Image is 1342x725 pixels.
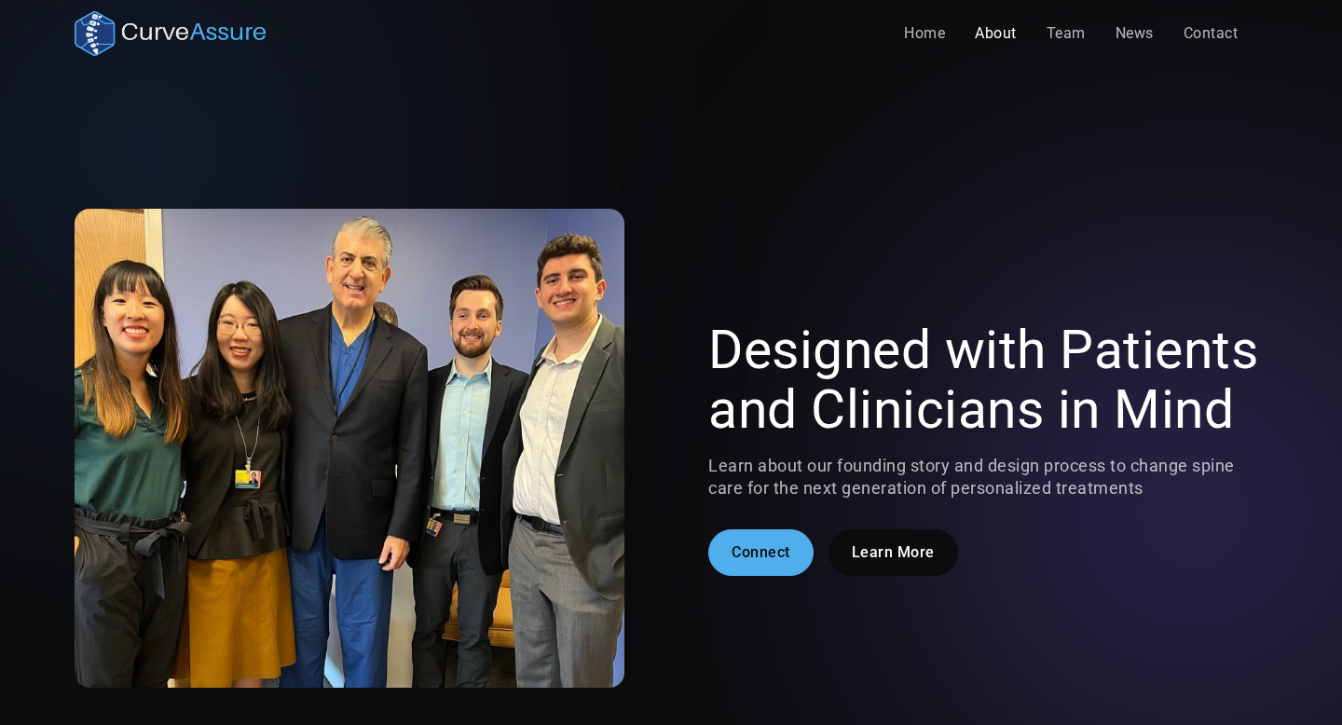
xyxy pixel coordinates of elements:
a: Contact [1169,15,1253,52]
a: About [960,15,1032,52]
h1: Designed with Patients and Clinicians in Mind [708,321,1267,440]
a: Connect [708,529,814,576]
a: Team [1032,15,1101,52]
a: home [75,11,266,56]
a: Home [889,15,960,52]
a: Learn More [828,529,958,576]
a: News [1101,15,1169,52]
p: Learn about our founding story and design process to change spine care for the next generation of... [708,455,1267,499]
